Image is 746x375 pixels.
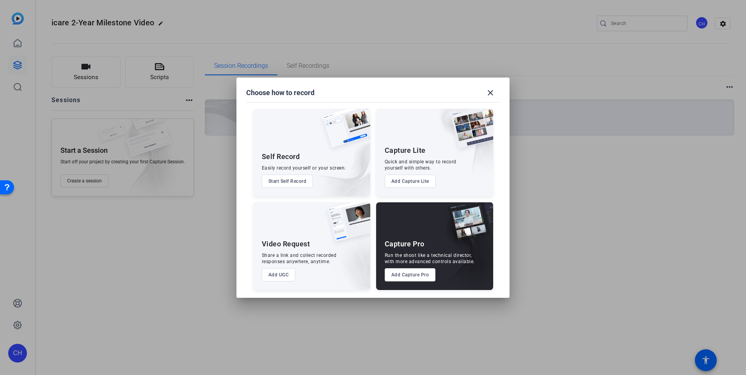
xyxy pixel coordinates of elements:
[262,239,310,249] div: Video Request
[322,202,370,249] img: ugc-content.png
[262,152,300,161] div: Self Record
[486,88,495,97] mat-icon: close
[262,175,313,188] button: Start Self Record
[316,109,370,156] img: self-record.png
[262,268,296,281] button: Add UGC
[302,126,370,196] img: embarkstudio-self-record.png
[325,226,370,290] img: embarkstudio-ugc-content.png
[442,202,493,250] img: capture-pro.png
[445,109,493,156] img: capture-lite.png
[596,327,737,366] iframe: Drift Widget Chat Controller
[385,268,436,281] button: Add Capture Pro
[262,252,337,265] div: Share a link and collect recorded responses anywhere, anytime.
[385,159,456,171] div: Quick and simple way to record yourself with others.
[385,252,475,265] div: Run the shoot like a technical director, with more advanced controls available.
[262,165,346,171] div: Easily record yourself or your screen.
[435,212,493,290] img: embarkstudio-capture-pro.png
[385,146,426,155] div: Capture Lite
[385,175,436,188] button: Add Capture Lite
[246,88,314,97] h1: Choose how to record
[385,239,425,249] div: Capture Pro
[423,109,493,187] img: embarkstudio-capture-lite.png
